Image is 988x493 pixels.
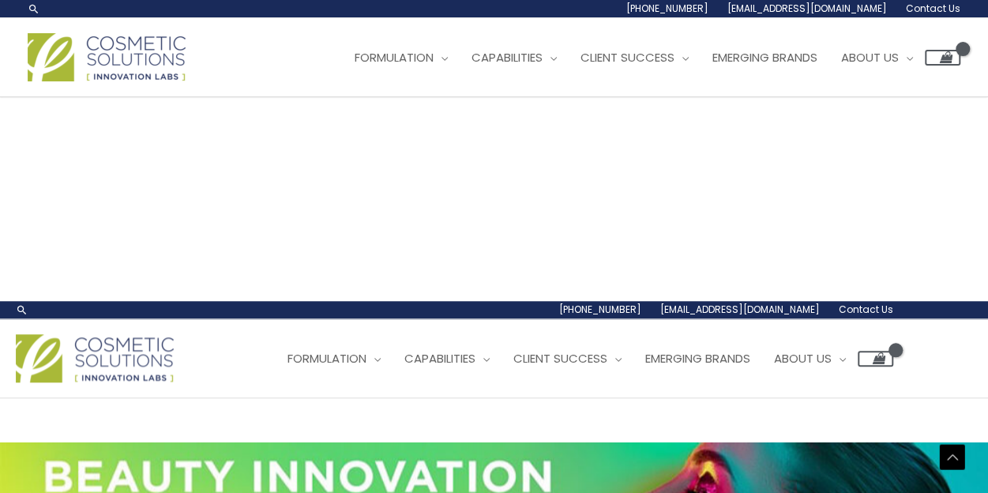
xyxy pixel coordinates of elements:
[28,33,186,81] img: Cosmetic Solutions Logo
[460,34,569,81] a: Capabilities
[925,50,960,66] a: View Shopping Cart, empty
[331,34,960,81] nav: Site Navigation
[651,301,829,318] a: [EMAIL_ADDRESS][DOMAIN_NAME]
[841,49,899,66] span: About Us
[550,301,651,318] a: [PHONE_NUMBER]
[774,350,832,367] span: About Us
[626,2,708,15] span: [PHONE_NUMBER]
[645,350,750,367] span: Emerging Brands
[502,335,633,382] a: Client Success
[16,334,174,382] img: Cosmetic Solutions Logo
[660,303,820,316] span: [EMAIL_ADDRESS][DOMAIN_NAME]
[839,303,893,316] span: Contact Us
[829,34,925,81] a: About Us
[513,350,607,367] span: Client Success
[343,34,460,81] a: Formulation
[404,350,475,367] span: Capabilities
[701,34,829,81] a: Emerging Brands
[559,303,641,316] span: [PHONE_NUMBER]
[580,49,674,66] span: Client Success
[264,335,893,382] nav: Site Navigation
[276,335,393,382] a: Formulation
[28,2,40,15] a: Search icon link
[727,2,887,15] span: [EMAIL_ADDRESS][DOMAIN_NAME]
[633,335,762,382] a: Emerging Brands
[829,301,893,318] a: Contact Us
[16,303,28,316] a: Search icon link
[569,34,701,81] a: Client Success
[858,351,893,367] a: View Shopping Cart, empty
[906,2,960,15] span: Contact Us
[287,350,366,367] span: Formulation
[712,49,817,66] span: Emerging Brands
[471,49,543,66] span: Capabilities
[355,49,434,66] span: Formulation
[762,335,858,382] a: About Us
[393,335,502,382] a: Capabilities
